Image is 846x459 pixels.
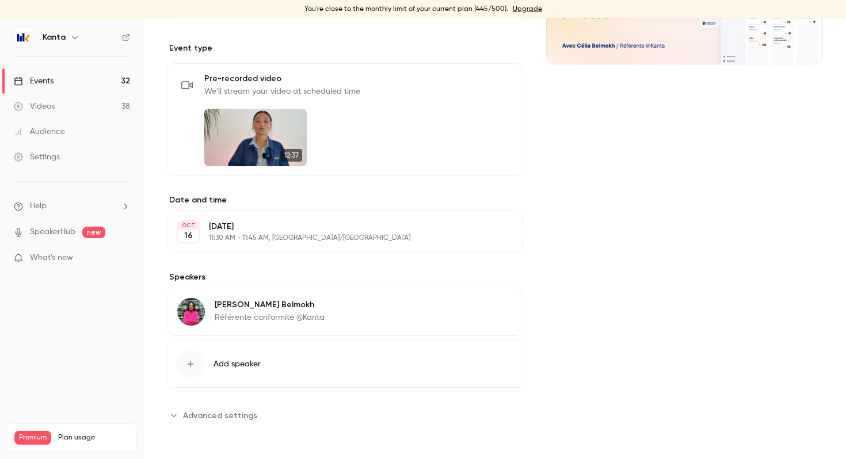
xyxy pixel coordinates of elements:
label: Speakers [167,271,523,283]
p: Référente conformité @Kanta [215,312,325,323]
span: 12:37 [281,149,302,162]
span: Advanced settings [183,410,257,422]
button: Advanced settings [167,406,264,424]
img: Célia Belmokh [177,298,205,326]
p: 11:30 AM - 11:45 AM, [GEOGRAPHIC_DATA]/[GEOGRAPHIC_DATA] [209,234,462,243]
span: Add speaker [214,358,261,370]
img: Kanta [14,28,33,47]
span: Pre-recorded video [204,73,360,85]
li: help-dropdown-opener [14,200,130,212]
button: Add speaker [167,341,523,388]
div: OCT [178,221,199,229]
span: Plan usage [58,433,129,442]
h6: Kanta [43,32,66,43]
a: SpeakerHub [30,226,75,238]
a: Upgrade [513,5,542,14]
p: [DATE] [209,221,462,232]
div: Settings [14,151,60,163]
label: Date and time [167,194,523,206]
section: Advanced settings [167,406,523,424]
span: We'll stream your video at scheduled time [204,86,360,97]
span: new [82,227,105,238]
iframe: Noticeable Trigger [116,253,130,263]
div: Events [14,75,54,87]
p: Event type [167,43,523,54]
div: Videos [14,101,55,112]
p: [PERSON_NAME] Belmokh [215,299,325,311]
span: What's new [30,252,73,264]
div: Audience [14,126,65,137]
span: Premium [14,431,51,445]
div: Célia Belmokh[PERSON_NAME] BelmokhRéférente conformité @Kanta [167,288,523,336]
p: 16 [184,230,193,242]
span: Help [30,200,47,212]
